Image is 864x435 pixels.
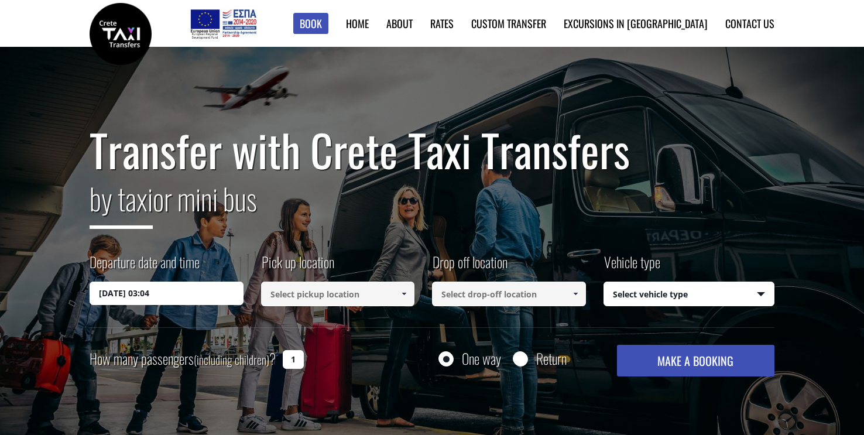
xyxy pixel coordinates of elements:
[386,16,413,31] a: About
[430,16,454,31] a: Rates
[564,16,708,31] a: Excursions in [GEOGRAPHIC_DATA]
[565,282,585,306] a: Show All Items
[90,125,774,174] h1: Transfer with Crete Taxi Transfers
[432,252,508,282] label: Drop off location
[346,16,369,31] a: Home
[90,174,774,238] h2: or mini bus
[261,252,334,282] label: Pick up location
[395,282,414,306] a: Show All Items
[90,345,276,374] label: How many passengers ?
[90,252,200,282] label: Departure date and time
[471,16,546,31] a: Custom Transfer
[725,16,774,31] a: Contact us
[188,6,258,41] img: e-bannersEUERDF180X90.jpg
[617,345,774,376] button: MAKE A BOOKING
[90,26,152,39] a: Crete Taxi Transfers | Safe Taxi Transfer Services from to Heraklion Airport, Chania Airport, Ret...
[261,282,415,306] input: Select pickup location
[604,252,660,282] label: Vehicle type
[462,351,501,366] label: One way
[293,13,328,35] a: Book
[90,3,152,65] img: Crete Taxi Transfers | Safe Taxi Transfer Services from to Heraklion Airport, Chania Airport, Ret...
[604,282,774,307] span: Select vehicle type
[194,351,269,368] small: (including children)
[536,351,567,366] label: Return
[90,176,153,229] span: by taxi
[432,282,586,306] input: Select drop-off location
